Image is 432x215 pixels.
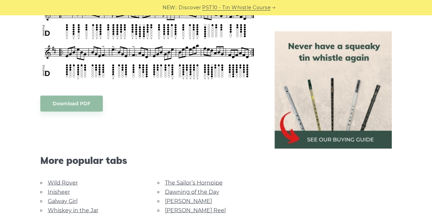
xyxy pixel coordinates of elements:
a: Wild Rover [48,179,78,186]
a: Download PDF [40,95,103,111]
a: Whiskey in the Jar [48,207,98,213]
a: [PERSON_NAME] Reel [165,207,226,213]
a: PST10 - Tin Whistle Course [202,4,270,12]
a: Galway Girl [48,198,78,204]
span: NEW: [163,4,177,12]
a: The Sailor’s Hornpipe [165,179,223,186]
a: [PERSON_NAME] [165,198,212,204]
span: More popular tabs [40,155,258,166]
span: Discover [179,4,201,12]
img: tin whistle buying guide [275,31,392,149]
a: Inisheer [48,188,70,195]
a: Dawning of the Day [165,188,219,195]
